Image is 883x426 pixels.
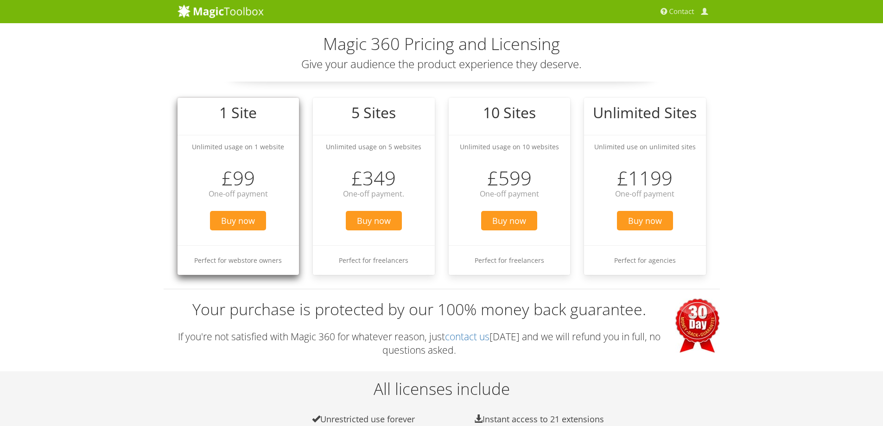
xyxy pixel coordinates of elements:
[584,245,706,275] li: Perfect for agencies
[164,330,720,357] p: If you're not satisfied with Magic 360 for whatever reason, just [DATE] and we will refund you in...
[164,299,720,321] h3: Your purchase is protected by our 100% money back guarantee.
[449,135,571,158] li: Unlimited usage on 10 websites
[481,211,537,230] span: Buy now
[164,380,720,398] h2: All licenses include
[584,135,706,158] li: Unlimited use on unlimited sites
[209,189,268,199] span: One-off payment
[675,299,720,353] img: 30 days money-back guarantee
[178,58,706,70] h3: Give your audience the product experience they deserve.
[453,414,616,425] li: Instant access to 21 extensions
[178,135,299,158] li: Unlimited usage on 1 website
[178,35,706,53] h2: Magic 360 Pricing and Licensing
[445,330,489,343] a: contact us
[210,211,266,230] span: Buy now
[351,102,396,122] big: 5 Sites
[178,245,299,275] li: Perfect for webstore owners
[480,189,539,199] span: One-off payment
[449,167,571,189] h3: £599
[449,245,571,275] li: Perfect for freelancers
[669,7,694,16] span: Contact
[219,102,257,122] big: 1 Site
[291,414,453,425] li: Unrestricted use forever
[584,167,706,189] h3: £1199
[483,102,536,122] big: 10 Sites
[617,211,673,230] span: Buy now
[593,102,697,122] big: Unlimited Sites
[178,4,264,18] img: MagicToolbox.com - Image tools for your website
[313,135,435,158] li: Unlimited usage on 5 websites
[313,245,435,275] li: Perfect for freelancers
[615,189,674,199] span: One-off payment
[178,167,299,189] h3: £99
[313,167,435,189] h3: £349
[346,211,402,230] span: Buy now
[343,189,404,199] span: One-off payment.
